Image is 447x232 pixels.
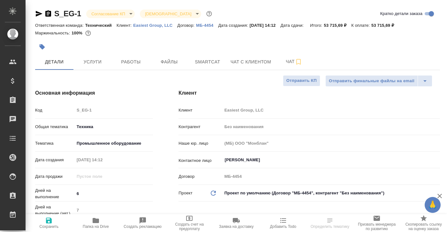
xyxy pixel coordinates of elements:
[74,121,153,132] div: Техника
[83,224,109,229] span: Папка на Drive
[404,222,443,231] span: Скопировать ссылку на оценку заказа
[35,89,153,97] h4: Основная информация
[425,197,441,213] button: 🙏
[371,23,399,28] p: 53 715,69 ₽
[178,190,193,196] p: Проект
[35,173,74,180] p: Дата продажи
[250,23,281,28] p: [DATE] 14:12
[85,23,117,28] p: Технический
[192,58,223,66] span: Smartcat
[170,222,209,231] span: Создать счет на предоплату
[77,58,108,66] span: Услуги
[124,224,162,229] span: Создать рекламацию
[357,222,397,231] span: Призвать менеджера по развитию
[35,124,74,130] p: Общая тематика
[72,31,84,35] p: 100%
[310,23,324,28] p: Итого:
[270,224,296,229] span: Добавить Todo
[222,172,440,181] input: Пустое поле
[178,173,222,180] p: Договор
[178,157,222,164] p: Контактное лицо
[35,40,49,54] button: Добавить тэг
[35,204,74,217] p: Дней на выполнение (авт.)
[35,157,74,163] p: Дата создания
[44,10,52,18] button: Скопировать ссылку
[74,138,153,149] div: Промышленное оборудование
[196,22,218,28] a: МБ-4454
[74,189,153,198] input: ✎ Введи что-нибудь
[213,214,260,232] button: Заявка на доставку
[436,159,438,161] button: Open
[353,214,400,232] button: Призвать менеджера по развитию
[219,224,254,229] span: Заявка на доставку
[74,155,130,164] input: Пустое поле
[222,139,440,148] input: Пустое поле
[35,140,74,147] p: Тематика
[39,58,70,66] span: Детали
[280,23,305,28] p: Дата сдачи:
[72,214,119,232] button: Папка на Drive
[427,198,438,212] span: 🙏
[260,214,307,232] button: Добавить Todo
[35,10,43,18] button: Скопировать ссылку для ЯМессенджера
[205,10,213,18] button: Доп статусы указывают на важность/срочность заказа
[283,75,320,86] button: Отправить КП
[119,214,166,232] button: Создать рекламацию
[222,188,440,199] div: Проект по умолчанию (Договор "МБ-4454", контрагент "Без наименования")
[178,140,222,147] p: Наше юр. лицо
[178,107,222,113] p: Клиент
[380,11,422,17] span: Кратко детали заказа
[307,214,353,232] button: Определить тематику
[231,58,271,66] span: Чат с клиентом
[178,89,440,97] h4: Клиент
[177,23,196,28] p: Договор:
[311,224,349,229] span: Определить тематику
[74,105,153,115] input: Пустое поле
[325,75,418,87] button: Отправить финальные файлы на email
[86,10,135,18] div: Согласование КП
[35,31,72,35] p: Маржинальность:
[74,172,130,181] input: Пустое поле
[26,214,72,232] button: Сохранить
[286,77,317,84] span: Отправить КП
[400,214,447,232] button: Скопировать ссылку на оценку заказа
[329,77,414,85] span: Отправить финальные файлы на email
[140,10,201,18] div: Согласование КП
[166,214,213,232] button: Создать счет на предоплату
[35,107,74,113] p: Код
[196,23,218,28] p: МБ-4454
[84,29,92,37] button: 0.00 RUB;
[74,206,153,215] input: Пустое поле
[222,105,440,115] input: Пустое поле
[35,187,74,200] p: Дней на выполнение
[40,224,59,229] span: Сохранить
[218,23,249,28] p: Дата создания:
[222,122,440,131] input: Пустое поле
[54,9,81,18] a: S_EG-1
[295,58,302,66] svg: Подписаться
[133,22,177,28] a: Easiest Group, LLC​
[324,23,351,28] p: 53 715,69 ₽
[35,23,85,28] p: Ответственная команда:
[143,11,193,17] button: [DEMOGRAPHIC_DATA]
[117,23,133,28] p: Клиент:
[178,124,222,130] p: Контрагент
[154,58,185,66] span: Файлы
[116,58,146,66] span: Работы
[89,11,127,17] button: Согласование КП
[325,75,432,87] div: split button
[351,23,371,28] p: К оплате:
[279,58,309,66] span: Чат
[133,23,177,28] p: Easiest Group, LLC​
